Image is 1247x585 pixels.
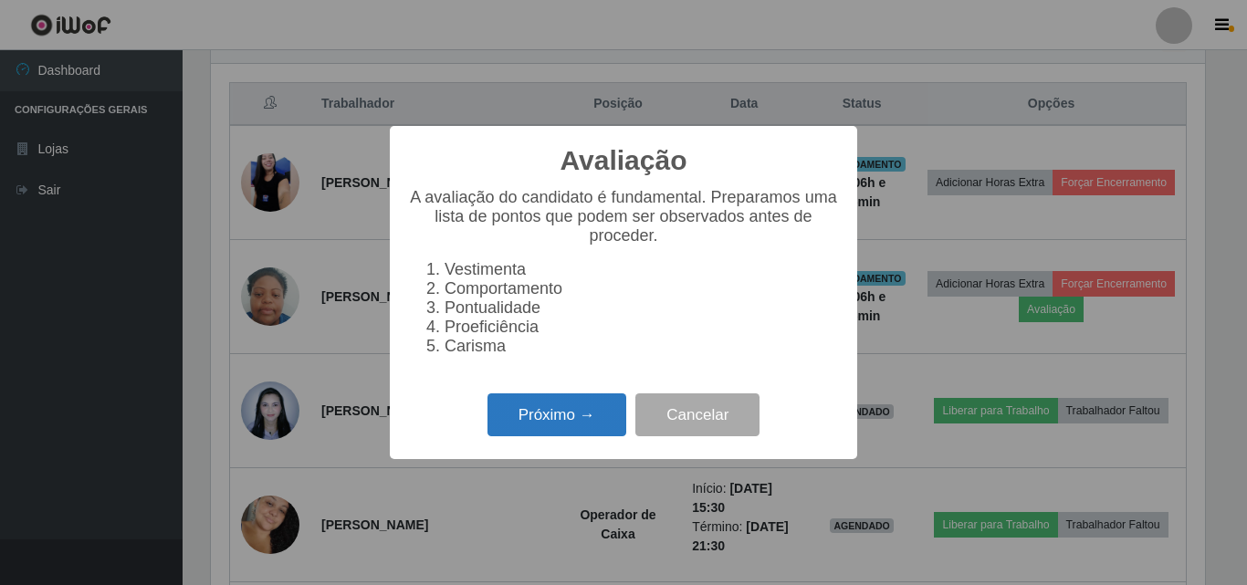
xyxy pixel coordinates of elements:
li: Pontualidade [445,298,839,318]
p: A avaliação do candidato é fundamental. Preparamos uma lista de pontos que podem ser observados a... [408,188,839,245]
li: Vestimenta [445,260,839,279]
li: Proeficiência [445,318,839,337]
button: Próximo → [487,393,626,436]
li: Comportamento [445,279,839,298]
h2: Avaliação [561,144,687,177]
button: Cancelar [635,393,760,436]
li: Carisma [445,337,839,356]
